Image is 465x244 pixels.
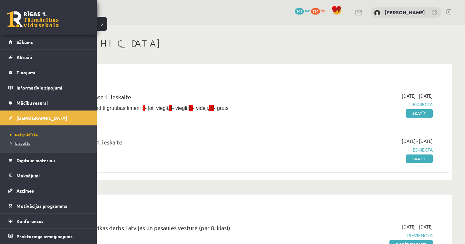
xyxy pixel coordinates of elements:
span: [DATE] - [DATE] [402,92,433,99]
a: Motivācijas programma [8,198,89,213]
span: Izlabotās [8,141,30,146]
span: [DEMOGRAPHIC_DATA] [16,115,67,121]
span: III [189,105,193,111]
span: Konferences [16,218,44,224]
span: I [143,105,145,111]
img: Gustavs Lapsa [374,10,380,16]
a: Konferences [8,214,89,228]
a: [DEMOGRAPHIC_DATA] [8,111,89,125]
span: [DATE] - [DATE] [402,138,433,144]
span: Digitālie materiāli [16,157,55,163]
span: xp [321,8,325,13]
a: Skatīt [406,109,433,118]
a: Rīgas 1. Tālmācības vidusskola [7,11,59,27]
span: Atzīmes [16,188,34,194]
a: 204 mP [295,8,310,13]
span: Pie uzdevumiem norādīti grūtības līmeņi : - ļoti viegli, - viegli, - vidēji, - grūts [48,105,229,111]
a: Mācību resursi [8,95,89,110]
div: Bioloģija JK 9.b klase 1. ieskaite [48,92,301,104]
a: Aktuāli [8,50,89,65]
span: 710 [311,8,320,15]
span: 204 [295,8,304,15]
a: 710 xp [311,8,328,13]
span: Proktoringa izmēģinājums [16,233,73,239]
span: Aktuāli [16,54,32,60]
a: Proktoringa izmēģinājums [8,229,89,244]
a: Skatīt [406,154,433,163]
span: Sākums [16,39,33,45]
h1: [DEMOGRAPHIC_DATA] [39,38,452,49]
a: Informatīvie ziņojumi [8,80,89,95]
span: Mācību resursi [16,100,48,106]
span: II [169,105,172,111]
a: Maksājumi [8,168,89,183]
a: Neizpildītās [8,132,90,138]
a: [PERSON_NAME] [385,9,425,16]
div: Fizika JK 9.b klase 1. ieskaite [48,138,301,150]
legend: Ziņojumi [16,65,89,80]
legend: Maksājumi [16,168,89,183]
span: [DATE] - [DATE] [402,223,433,230]
span: Motivācijas programma [16,203,67,209]
span: Iesniegta [311,146,433,153]
span: Pievienota [311,232,433,239]
a: Ziņojumi [8,65,89,80]
a: Izlabotās [8,140,90,146]
legend: Informatīvie ziņojumi [16,80,89,95]
div: 9.b klases diagnostikas darbs Latvijas un pasaules vēsturē (par 8. klasi) [48,223,301,235]
a: Atzīmes [8,183,89,198]
span: Iesniegta [311,101,433,108]
a: Digitālie materiāli [8,153,89,168]
span: mP [305,8,310,13]
span: Neizpildītās [8,132,38,137]
span: IV [209,105,214,111]
a: Sākums [8,35,89,49]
